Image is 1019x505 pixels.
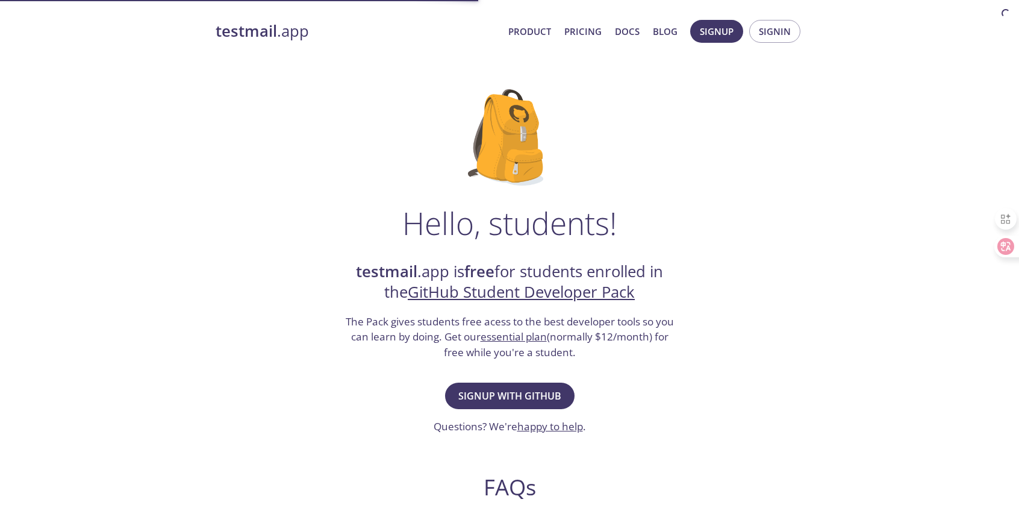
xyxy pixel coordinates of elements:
strong: testmail [356,261,417,282]
a: GitHub Student Developer Pack [408,281,635,303]
strong: free [464,261,494,282]
span: Signup with GitHub [458,387,561,404]
a: Blog [653,24,678,39]
button: Signin [749,20,800,43]
h2: .app is for students enrolled in the [344,262,675,303]
a: Pricing [564,24,602,39]
a: testmail.app [216,21,499,42]
span: Signup [700,24,734,39]
a: Product [508,24,551,39]
h3: The Pack gives students free acess to the best developer tools so you can learn by doing. Get our... [344,314,675,360]
button: Signup [690,20,743,43]
h2: FAQs [278,474,741,501]
h3: Questions? We're . [434,419,586,434]
a: happy to help [517,419,583,433]
button: Signup with GitHub [445,383,575,409]
strong: testmail [216,20,277,42]
img: github-student-backpack.png [468,89,552,186]
span: Signin [759,24,791,39]
h1: Hello, students! [402,205,617,241]
a: essential plan [481,330,547,343]
a: Docs [615,24,640,39]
